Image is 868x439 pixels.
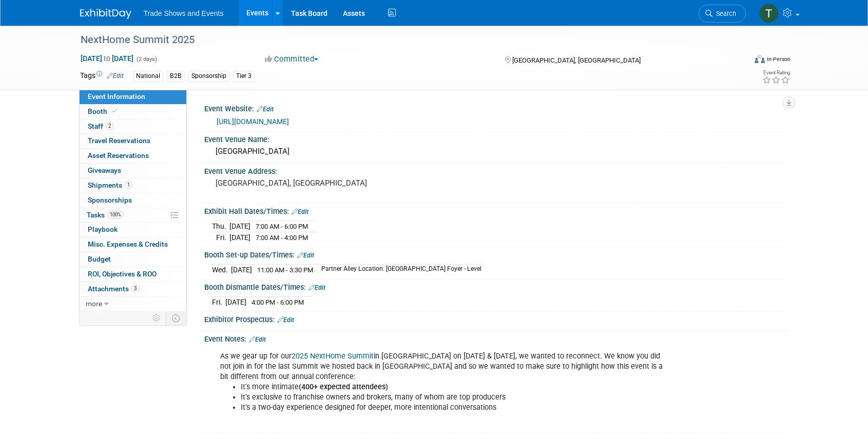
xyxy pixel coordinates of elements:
div: Event Format [685,53,791,69]
span: Travel Reservations [88,136,150,145]
span: Giveaways [88,166,121,174]
a: Budget [80,252,186,267]
a: Shipments1 [80,178,186,193]
td: Fri. [212,232,229,243]
li: It’s exclusive to franchise owners and brokers, many of whom are top producers [241,392,669,403]
a: Edit [277,316,294,324]
li: It’s more intimate [241,382,669,392]
b: (400+ expected attendees) [299,383,388,391]
span: [GEOGRAPHIC_DATA], [GEOGRAPHIC_DATA] [512,56,641,64]
div: Tier 3 [233,71,255,82]
i: Booth reservation complete [112,108,117,114]
span: Misc. Expenses & Credits [88,240,168,248]
a: Attachments3 [80,282,186,296]
span: Event Information [88,92,145,101]
a: Giveaways [80,164,186,178]
a: Booth [80,105,186,119]
span: 1 [125,181,132,189]
a: more [80,297,186,311]
a: 2025 NextHome Summit [292,352,374,361]
span: 4:00 PM - 6:00 PM [252,298,304,306]
a: Edit [249,336,266,343]
a: Edit [292,208,308,215]
span: to [102,54,112,63]
td: [DATE] [229,221,250,232]
a: Travel Reservations [80,134,186,148]
span: Playbook [88,225,118,233]
span: Shipments [88,181,132,189]
span: ROI, Objectives & ROO [88,270,157,278]
div: As we gear up for our in [GEOGRAPHIC_DATA] on [DATE] & [DATE], we wanted to reconnect. We know yo... [213,346,676,429]
td: Wed. [212,265,231,275]
span: Asset Reservations [88,151,149,159]
a: Staff2 [80,119,186,134]
div: B2B [167,71,185,82]
a: Asset Reservations [80,149,186,163]
td: [DATE] [231,265,252,275]
td: Tags [80,70,124,82]
td: [DATE] [229,232,250,243]
span: 7:00 AM - 6:00 PM [256,223,308,230]
div: NextHome Summit 2025 [77,31,730,49]
span: (2 days) [136,56,157,63]
div: Sponsorship [188,71,229,82]
td: Partner Alley Location: [GEOGRAPHIC_DATA] Foyer - Level [315,265,481,275]
div: In-Person [766,55,790,63]
span: 100% [107,211,124,218]
a: Playbook [80,223,186,237]
div: Event Website: [204,101,788,114]
div: Event Notes: [204,331,788,345]
span: Budget [88,255,111,263]
a: Edit [107,72,124,79]
span: 7:00 AM - 4:00 PM [256,234,308,242]
span: Trade Shows and Events [144,9,224,17]
a: Misc. Expenses & Credits [80,237,186,252]
span: Search [712,10,736,17]
td: Toggle Event Tabs [165,311,186,325]
div: National [133,71,163,82]
a: Tasks100% [80,208,186,223]
span: [DATE] [DATE] [80,54,134,63]
a: Edit [257,106,274,113]
a: Event Information [80,90,186,104]
img: Tiff Wagner [759,4,779,23]
a: Sponsorships [80,193,186,208]
a: ROI, Objectives & ROO [80,267,186,282]
div: Event Venue Name: [204,132,788,145]
span: 2 [106,122,113,130]
td: Thu. [212,221,229,232]
div: Event Venue Address: [204,164,788,176]
span: 3 [131,285,139,292]
div: [GEOGRAPHIC_DATA] [212,144,781,159]
span: Sponsorships [88,196,132,204]
a: Edit [308,284,325,291]
a: [URL][DOMAIN_NAME] [217,117,289,126]
span: Attachments [88,285,139,293]
div: Exhibit Hall Dates/Times: [204,204,788,217]
td: [DATE] [225,297,246,308]
button: Committed [261,54,322,65]
div: Booth Dismantle Dates/Times: [204,280,788,293]
a: Search [699,5,746,23]
span: Booth [88,107,119,115]
span: 11:00 AM - 3:30 PM [257,266,313,274]
li: It’s a two-day experience designed for deeper, more intentional conversations [241,403,669,413]
div: Booth Set-up Dates/Times: [204,247,788,261]
span: more [86,300,102,308]
span: Tasks [87,211,124,219]
td: Fri. [212,297,225,308]
div: Exhibitor Prospectus: [204,312,788,325]
div: Event Rating [762,70,790,75]
img: Format-Inperson.png [755,55,765,63]
span: Staff [88,122,113,130]
pre: [GEOGRAPHIC_DATA], [GEOGRAPHIC_DATA] [216,178,436,188]
img: ExhibitDay [80,9,131,19]
td: Personalize Event Tab Strip [148,311,166,325]
a: Edit [297,252,314,259]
